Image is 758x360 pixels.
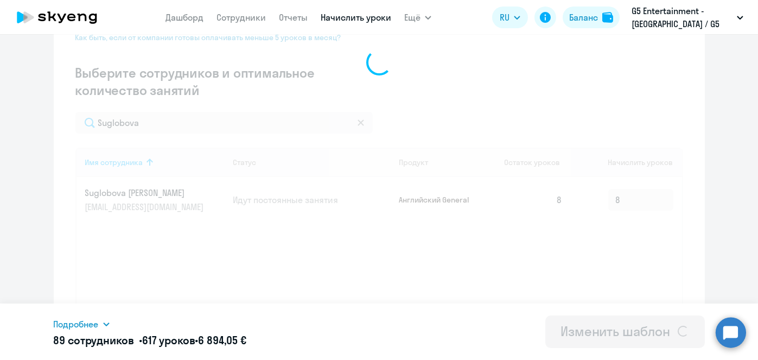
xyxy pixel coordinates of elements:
[626,4,749,30] button: G5 Entertainment - [GEOGRAPHIC_DATA] / G5 Holdings LTD, G5 Ent - LT
[54,333,246,348] h5: 89 сотрудников • •
[404,11,421,24] span: Ещё
[216,12,266,23] a: Сотрудники
[165,12,203,23] a: Дашборд
[198,333,246,347] span: 6 894,05 €
[279,12,308,23] a: Отчеты
[602,12,613,23] img: balance
[500,11,509,24] span: RU
[545,315,705,348] button: Изменить шаблон
[142,333,195,347] span: 617 уроков
[404,7,431,28] button: Ещё
[492,7,528,28] button: RU
[569,11,598,24] div: Баланс
[563,7,620,28] button: Балансbalance
[632,4,732,30] p: G5 Entertainment - [GEOGRAPHIC_DATA] / G5 Holdings LTD, G5 Ent - LT
[321,12,391,23] a: Начислить уроки
[560,323,670,340] div: Изменить шаблон
[54,318,99,331] span: Подробнее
